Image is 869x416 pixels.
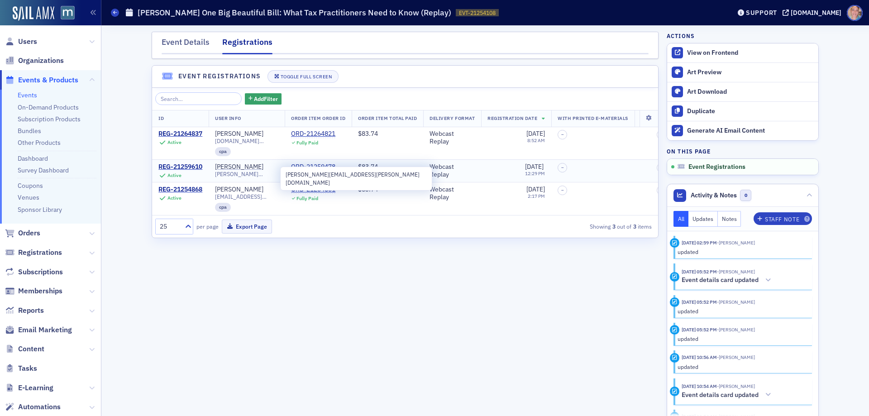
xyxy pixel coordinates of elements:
button: Duplicate [667,101,818,121]
a: Orders [5,228,40,238]
span: Content [18,344,44,354]
a: Events [18,91,37,99]
a: E-Learning [5,383,53,393]
time: 8:52 AM [527,137,545,143]
button: Export Page [222,220,272,234]
button: All [673,211,689,227]
span: Memberships [18,286,62,296]
a: [PERSON_NAME] [215,186,263,194]
time: 8/11/2025 05:52 PM [682,268,717,275]
h5: Event details card updated [682,391,759,399]
time: 8/12/2025 02:59 PM [682,239,717,246]
div: updated [678,363,806,371]
div: cpa [215,147,231,156]
span: Delivery Format [430,115,475,121]
button: Event details card updated [682,390,774,400]
button: Notes [718,211,741,227]
div: Fully Paid [296,140,318,146]
span: Registration Date [487,115,537,121]
a: Users [5,37,37,47]
label: per page [196,222,219,230]
div: Support [746,9,777,17]
a: Sponsor Library [18,206,62,214]
div: Event Details [162,36,210,53]
div: Update [670,297,679,307]
div: Update [670,325,679,335]
a: Registrations [5,248,62,258]
span: [DATE] [526,129,545,138]
div: Update [670,238,679,248]
span: $83.74 [358,163,378,171]
a: REG-21264837 [158,130,202,138]
a: Email Marketing [5,325,72,335]
a: Bundles [18,127,41,135]
strong: 3 [631,222,638,230]
div: Fully Paid [296,196,318,201]
span: Automations [18,402,61,412]
div: Webcast Replay [430,186,475,201]
span: Registrations [18,248,62,258]
a: Reports [5,306,44,316]
span: Email Marketing [18,325,72,335]
div: [PERSON_NAME][EMAIL_ADDRESS][PERSON_NAME][DOMAIN_NAME] [280,167,432,191]
div: Staff Note [765,217,799,222]
a: Automations [5,402,61,412]
div: ORD-21259478 [291,163,335,171]
div: Art Download [687,88,814,96]
div: updated [678,307,806,315]
div: Active [167,195,181,201]
span: Dee Sullivan [717,326,755,333]
a: Subscription Products [18,115,81,123]
div: [PERSON_NAME] [215,130,263,138]
time: 8/11/2025 05:52 PM [682,299,717,305]
div: Duplicate [687,107,814,115]
button: AddFilter [245,93,282,105]
span: Orders [18,228,40,238]
div: Activity [670,272,679,282]
a: REG-21259610 [158,163,202,171]
div: Active [167,139,181,145]
span: [DATE] [525,163,544,171]
a: Organizations [5,56,64,66]
span: Order Item Order ID [291,115,345,121]
span: Tasks [18,363,37,373]
span: [EMAIL_ADDRESS][DOMAIN_NAME] [215,193,278,200]
a: Art Preview [667,63,818,82]
span: User Info [215,115,241,121]
a: SailAMX [13,6,54,21]
a: Subscriptions [5,267,63,277]
time: 8/4/2025 10:56 AM [682,354,717,360]
input: Search… [155,92,242,105]
a: REG-21254868 [158,186,202,194]
a: Survey Dashboard [18,166,69,174]
div: Webcast Replay [430,163,475,179]
span: Dee Sullivan [717,383,755,389]
a: Dashboard [18,154,48,163]
a: Other Products [18,139,61,147]
button: Event details card updated [682,276,774,285]
h5: Event details card updated [682,276,759,284]
div: Update [670,353,679,363]
div: Active [167,172,181,178]
a: On-Demand Products [18,103,79,111]
h4: On this page [667,147,819,155]
button: Toggle Full Screen [267,70,339,83]
img: SailAMX [61,6,75,20]
div: Registrations [222,36,272,54]
span: Dee Sullivan [717,239,755,246]
button: Generate AI Email Content [667,121,818,140]
span: $83.74 [358,129,378,138]
a: ORD-21264821 [291,130,335,138]
a: Art Download [667,82,818,101]
span: Events & Products [18,75,78,85]
a: Coupons [18,182,43,190]
span: Organizations [18,56,64,66]
span: Dee Sullivan [717,354,755,360]
span: With Printed E-Materials [558,115,628,121]
div: View on Frontend [687,49,814,57]
div: Toggle Full Screen [281,74,332,79]
span: Dee Sullivan [717,268,755,275]
div: updated [678,335,806,343]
